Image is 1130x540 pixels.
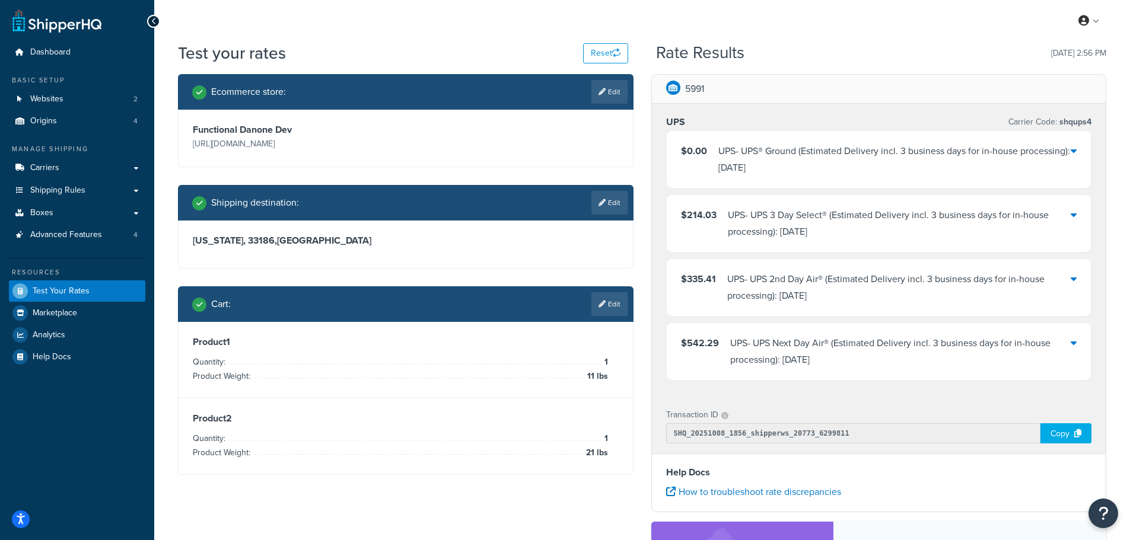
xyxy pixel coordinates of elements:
[583,43,628,63] button: Reset
[33,308,77,318] span: Marketplace
[9,267,145,277] div: Resources
[30,116,57,126] span: Origins
[9,346,145,368] a: Help Docs
[193,336,619,348] h3: Product 1
[681,272,716,286] span: $335.41
[728,207,1071,240] div: UPS - UPS 3 Day Select® (Estimated Delivery incl. 3 business days for in-house processing): [DATE]
[193,413,619,424] h3: Product 2
[30,94,63,104] span: Websites
[591,80,628,104] a: Edit
[211,197,299,208] h2: Shipping destination :
[591,191,628,215] a: Edit
[666,465,1092,480] h4: Help Docs
[727,271,1071,304] div: UPS - UPS 2nd Day Air® (Estimated Delivery incl. 3 business days for in-house processing): [DATE]
[681,208,717,222] span: $214.03
[33,330,65,340] span: Analytics
[30,186,85,196] span: Shipping Rules
[133,116,138,126] span: 4
[9,110,145,132] a: Origins4
[656,44,744,62] h2: Rate Results
[9,202,145,224] a: Boxes
[30,230,102,240] span: Advanced Features
[1051,45,1106,62] p: [DATE] 2:56 PM
[1040,423,1091,443] div: Copy
[9,157,145,179] a: Carriers
[685,81,704,97] p: 5991
[193,235,619,247] h3: [US_STATE], 33186 , [GEOGRAPHIC_DATA]
[9,144,145,154] div: Manage Shipping
[666,485,841,499] a: How to troubleshoot rate discrepancies
[9,41,145,63] a: Dashboard
[583,446,608,460] span: 21 lbs
[591,292,628,316] a: Edit
[133,230,138,240] span: 4
[584,369,608,384] span: 11 lbs
[9,280,145,302] a: Test Your Rates
[211,299,231,309] h2: Cart :
[193,136,403,152] p: [URL][DOMAIN_NAME]
[9,75,145,85] div: Basic Setup
[33,352,71,362] span: Help Docs
[681,336,719,350] span: $542.29
[601,355,608,369] span: 1
[730,335,1071,368] div: UPS - UPS Next Day Air® (Estimated Delivery incl. 3 business days for in-house processing): [DATE]
[30,47,71,57] span: Dashboard
[601,432,608,446] span: 1
[193,432,228,445] span: Quantity:
[9,110,145,132] li: Origins
[178,41,286,65] h1: Test your rates
[666,407,718,423] p: Transaction ID
[9,302,145,324] a: Marketplace
[9,324,145,346] a: Analytics
[193,446,253,459] span: Product Weight:
[718,143,1071,176] div: UPS - UPS® Ground (Estimated Delivery incl. 3 business days for in-house processing): [DATE]
[1008,114,1091,130] p: Carrier Code:
[9,88,145,110] a: Websites2
[1057,116,1091,128] span: shqups4
[681,144,707,158] span: $0.00
[193,356,228,368] span: Quantity:
[9,180,145,202] a: Shipping Rules
[193,370,253,382] span: Product Weight:
[33,286,90,296] span: Test Your Rates
[30,208,53,218] span: Boxes
[666,116,685,128] h3: UPS
[9,224,145,246] li: Advanced Features
[30,163,59,173] span: Carriers
[9,224,145,246] a: Advanced Features4
[9,88,145,110] li: Websites
[1088,499,1118,528] button: Open Resource Center
[133,94,138,104] span: 2
[211,87,286,97] h2: Ecommerce store :
[193,124,403,136] h3: Functional Danone Dev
